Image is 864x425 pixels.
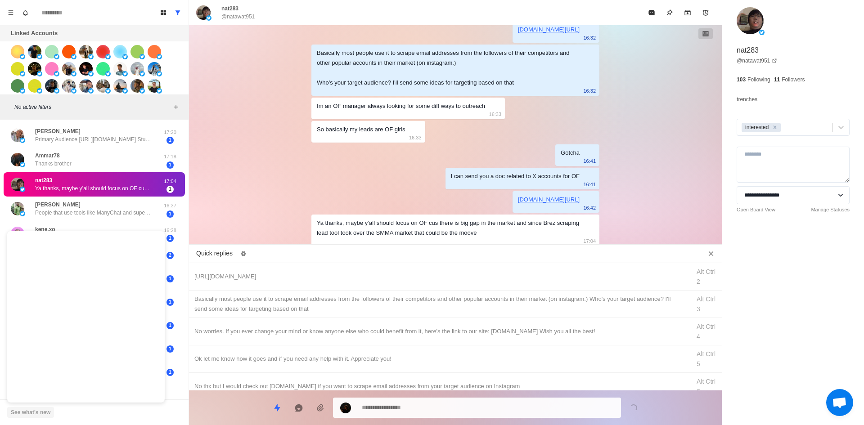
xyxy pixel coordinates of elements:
p: @natawat951 [221,13,255,21]
img: picture [20,71,25,76]
img: picture [122,71,128,76]
img: picture [139,71,145,76]
img: picture [113,62,127,76]
div: I can send you a doc related to X accounts for OF [451,171,580,181]
img: picture [54,88,59,94]
button: Close quick replies [704,246,718,261]
img: picture [157,54,162,59]
p: 11 [774,76,780,84]
img: picture [20,211,25,216]
button: See what's new [7,407,54,418]
img: picture [88,71,94,76]
img: picture [11,45,24,58]
img: picture [11,153,24,166]
p: People that use tools like ManyChat and superchat [35,209,152,217]
a: @natawat951 [737,57,777,65]
p: Primary Audience [URL][DOMAIN_NAME] Students •High school or university students who need the TOE... [35,135,152,143]
button: Edit quick replies [236,246,251,261]
img: picture [11,202,24,215]
p: 17:18 [159,153,181,161]
img: picture [130,62,144,76]
div: No worries. If you ever change your mind or know anyone else who could benefit from it, here's th... [194,327,685,336]
p: trenches [737,94,757,104]
img: picture [37,54,42,59]
p: 17:04 [159,178,181,185]
img: picture [79,62,93,76]
img: picture [139,54,145,59]
p: 16:32 [583,33,596,43]
img: picture [88,88,94,94]
img: picture [28,79,41,93]
img: picture [157,71,162,76]
p: 16:33 [409,133,422,143]
img: picture [62,79,76,93]
img: picture [45,79,58,93]
img: picture [148,62,161,76]
div: [URL][DOMAIN_NAME] [194,272,685,282]
button: Notifications [18,5,32,20]
p: Followers [782,76,805,84]
img: picture [148,79,161,93]
span: 1 [166,369,174,376]
img: picture [196,5,211,20]
span: 1 [166,322,174,329]
span: 2 [166,252,174,259]
p: 16:42 [583,203,596,213]
button: Mark as read [643,4,661,22]
span: 1 [166,235,174,242]
p: Following [747,76,770,84]
button: Quick replies [268,399,286,417]
p: 103 [737,76,746,84]
a: Ouvrir le chat [826,389,853,416]
button: Add reminder [697,4,715,22]
img: picture [11,79,24,93]
div: Ya thanks, maybe y’all should focus on OF cus there is big gap in the market and since Brez scrap... [317,218,580,238]
img: picture [71,71,76,76]
img: picture [45,62,58,76]
img: picture [96,62,110,76]
div: Ok let me know how it goes and if you need any help with it. Appreciate you! [194,354,685,364]
img: picture [28,45,41,58]
p: 17:04 [583,236,596,246]
p: 16:32 [583,86,596,96]
span: 1 [166,275,174,282]
img: picture [54,54,59,59]
img: picture [157,88,162,94]
button: Board View [156,5,171,20]
p: Linked Accounts [11,29,58,38]
img: picture [79,79,93,93]
button: Send message [625,399,643,417]
img: picture [79,45,93,58]
p: 16:41 [583,156,596,166]
img: picture [62,45,76,58]
img: picture [113,79,127,93]
img: picture [11,178,24,191]
button: Show all conversations [171,5,185,20]
div: No thx but I would check out [DOMAIN_NAME] if you want to scrape email addresses from your target... [194,381,685,391]
img: picture [130,79,144,93]
img: picture [37,71,42,76]
img: picture [105,54,111,59]
img: picture [737,7,764,34]
p: 17:20 [159,129,181,136]
button: Menu [4,5,18,20]
div: Gotcha [561,148,580,158]
button: Add filters [171,102,181,112]
img: picture [20,187,25,192]
img: picture [71,54,76,59]
div: Im an OF manager always looking for some diff ways to outreach [317,101,485,111]
img: picture [206,15,211,21]
p: nat283 [737,45,759,56]
p: Ya thanks, maybe y’all should focus on OF cus there is big gap in the market and since Brez scrap... [35,184,152,192]
img: picture [105,71,111,76]
img: picture [759,30,765,35]
a: Open Board View [737,206,775,214]
img: picture [20,162,25,167]
img: picture [96,45,110,58]
img: picture [105,88,111,94]
img: picture [20,88,25,94]
p: 16:41 [583,179,596,189]
div: Alt Ctrl 3 [697,294,716,314]
img: picture [45,45,58,58]
img: picture [37,88,42,94]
